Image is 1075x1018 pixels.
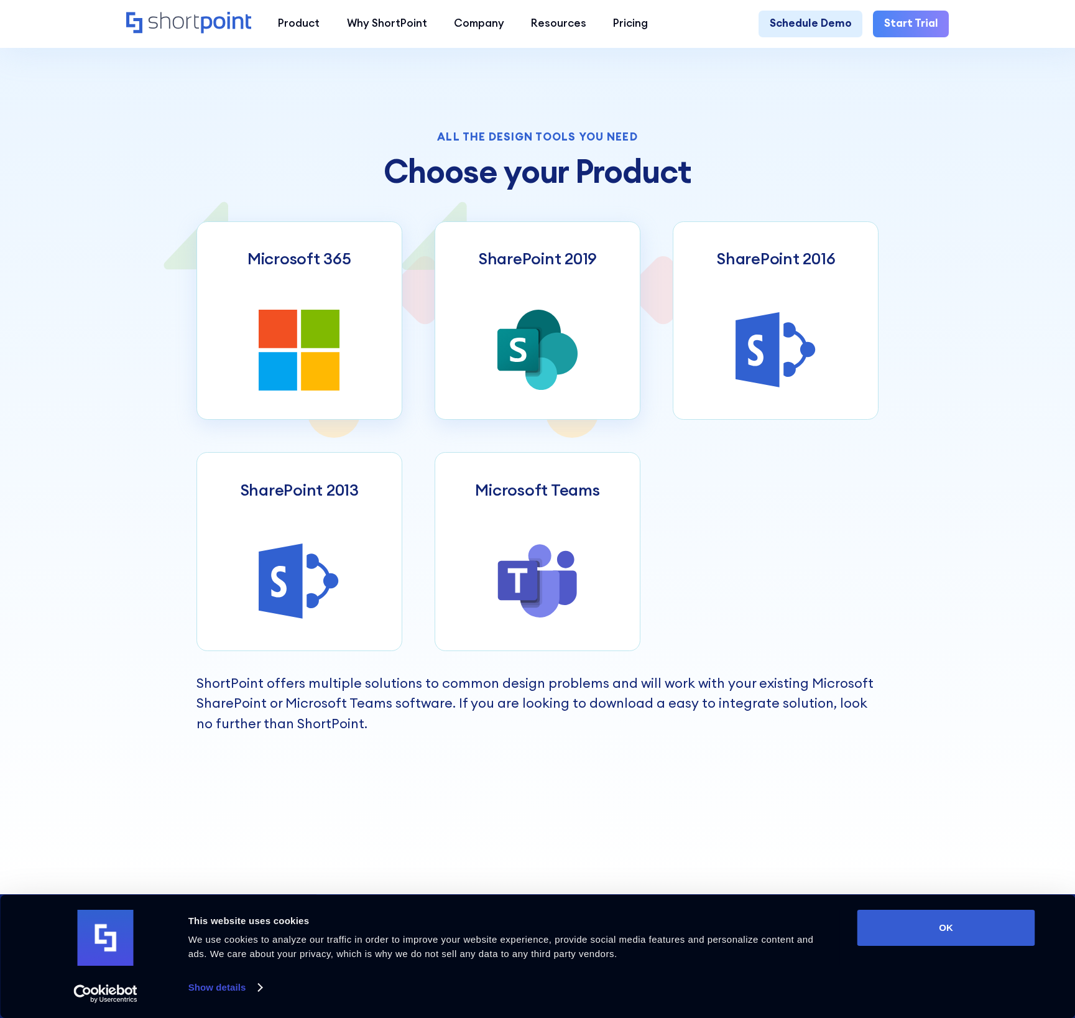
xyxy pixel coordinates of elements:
div: This website uses cookies [188,914,829,928]
img: logo [78,910,134,966]
a: Start Trial [873,11,949,37]
span: We use cookies to analyze our traffic in order to improve your website experience, provide social... [188,934,814,959]
div: All the design tools you need [196,132,879,142]
div: Company [454,16,504,32]
h3: SharePoint 2019 [478,249,597,268]
a: SharePoint 2019 [435,221,640,420]
h3: Microsoft Teams [475,480,599,499]
a: Pricing [600,11,662,37]
h2: Choose your Product [196,154,879,189]
div: Pricing [613,16,648,32]
a: Product [265,11,333,37]
h3: SharePoint 2013 [240,480,359,499]
h3: SharePoint 2016 [716,249,835,268]
a: Resources [517,11,599,37]
a: Home [126,12,251,35]
div: Resources [531,16,586,32]
a: Microsoft Teams [435,452,640,651]
p: ShortPoint offers multiple solutions to common design problems and will work with your existing M... [196,673,879,733]
a: SharePoint 2013 [196,452,402,651]
a: Usercentrics Cookiebot - opens in a new window [51,984,160,1003]
a: Show details [188,978,262,997]
h3: Microsoft 365 [247,249,351,268]
button: OK [857,910,1035,946]
a: Schedule Demo [759,11,862,37]
a: Why ShortPoint [333,11,440,37]
div: Product [278,16,320,32]
a: Company [440,11,517,37]
div: Why ShortPoint [347,16,427,32]
a: SharePoint 2016 [673,221,879,420]
a: Microsoft 365 [196,221,402,420]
